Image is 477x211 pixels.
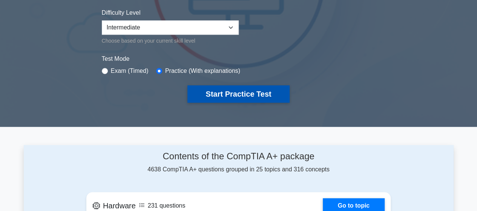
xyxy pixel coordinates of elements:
div: 4638 CompTIA A+ questions grouped in 25 topics and 316 concepts [86,151,391,174]
div: Choose based on your current skill level [102,36,239,45]
button: Start Practice Test [187,85,289,103]
label: Practice (With explanations) [165,66,240,75]
h4: Contents of the CompTIA A+ package [86,151,391,162]
label: Exam (Timed) [111,66,149,75]
label: Test Mode [102,54,376,63]
label: Difficulty Level [102,8,141,17]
